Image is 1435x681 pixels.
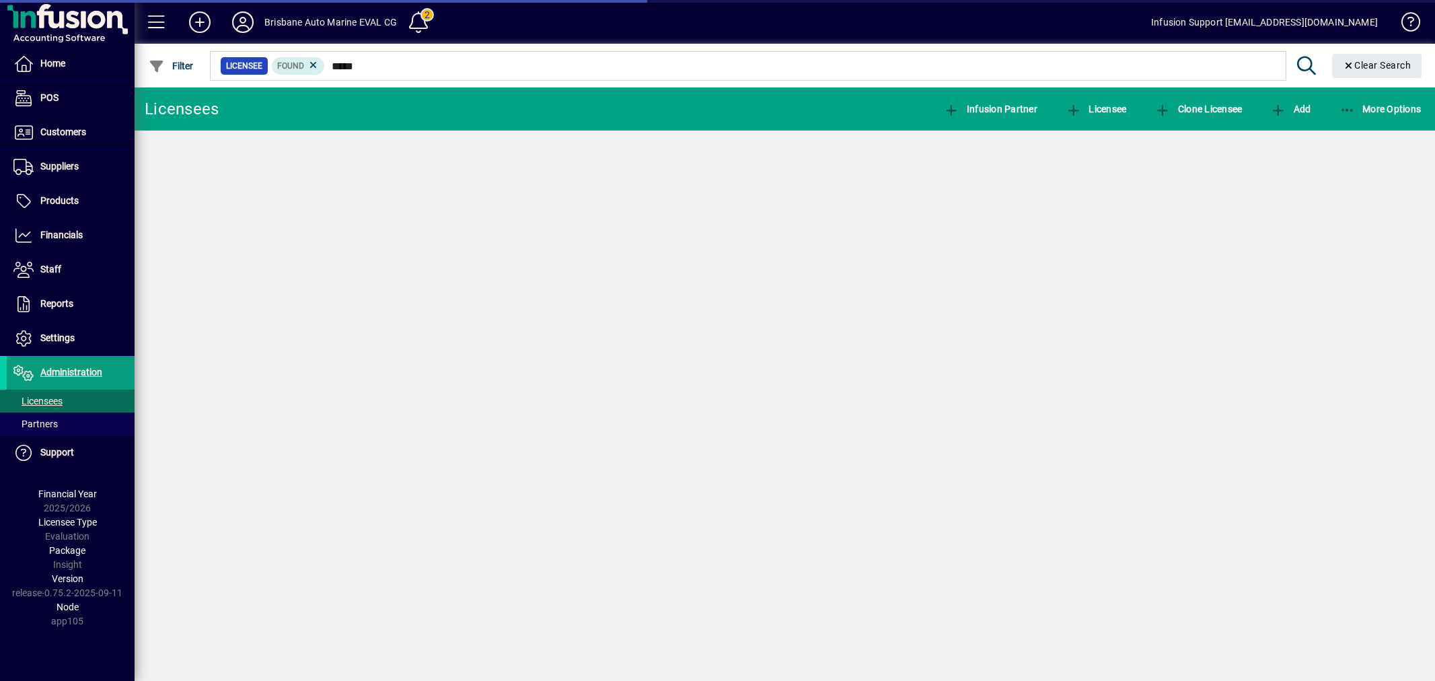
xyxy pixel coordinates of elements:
span: Financials [40,229,83,240]
span: POS [40,92,59,103]
a: Financials [7,219,135,252]
a: Suppliers [7,150,135,184]
span: Package [49,545,85,556]
a: Licensees [7,390,135,413]
span: Version [52,573,83,584]
button: Filter [145,54,197,78]
a: Reports [7,287,135,321]
button: Add [178,10,221,34]
a: POS [7,81,135,115]
span: Found [277,61,304,71]
a: Customers [7,116,135,149]
button: Infusion Partner [940,97,1041,121]
button: Profile [221,10,264,34]
span: Staff [40,264,61,275]
div: Licensees [145,98,219,120]
span: Add [1270,104,1311,114]
span: Licensee [1066,104,1127,114]
span: Clone Licensee [1154,104,1242,114]
span: Filter [149,61,194,71]
a: Partners [7,413,135,435]
span: Licensee Type [38,517,97,528]
button: Add [1267,97,1314,121]
a: Staff [7,253,135,287]
mat-chip: Found Status: Found [272,57,325,75]
span: Suppliers [40,161,79,172]
button: Clear [1332,54,1422,78]
span: Partners [13,419,58,429]
a: Support [7,436,135,470]
a: Home [7,47,135,81]
div: Infusion Support [EMAIL_ADDRESS][DOMAIN_NAME] [1151,11,1378,33]
a: Settings [7,322,135,355]
span: Support [40,447,74,458]
span: Infusion Partner [943,104,1037,114]
span: Licensee [226,59,262,73]
span: Customers [40,127,86,137]
span: Node [57,602,79,612]
button: Clone Licensee [1151,97,1245,121]
div: Brisbane Auto Marine EVAL CG [264,11,397,33]
span: Reports [40,298,73,309]
button: More Options [1336,97,1425,121]
a: Products [7,184,135,218]
button: Licensee [1062,97,1130,121]
span: Home [40,58,65,69]
span: Administration [40,367,102,378]
span: Licensees [13,396,63,406]
span: Clear Search [1343,60,1411,71]
span: Products [40,195,79,206]
span: More Options [1339,104,1422,114]
span: Settings [40,332,75,343]
span: Financial Year [38,489,97,499]
a: Knowledge Base [1391,3,1418,46]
